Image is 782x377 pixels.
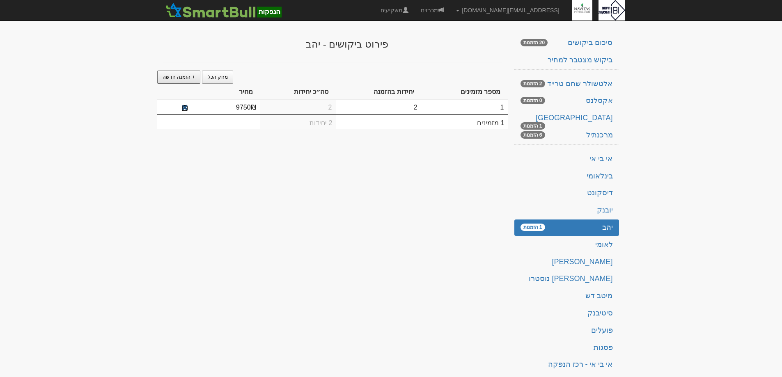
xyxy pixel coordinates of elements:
[514,356,619,373] a: אי בי אי - רכז הנפקה
[514,202,619,219] a: יובנק
[236,104,256,111] span: 9750₪
[514,219,619,236] a: יהב
[521,131,545,139] span: 6 הזמנות
[521,122,545,130] span: 1 הזמנות
[514,271,619,287] a: [PERSON_NAME] נוסטרו
[336,84,421,100] th: יחידות בהזמנה
[422,84,508,100] th: מספר מזמינים
[514,168,619,185] a: בינלאומי
[514,185,619,201] a: דיסקונט
[514,322,619,339] a: פועלים
[521,97,545,104] span: 0 הזמנות
[260,100,336,114] td: 2
[514,110,619,126] a: [GEOGRAPHIC_DATA]
[157,71,201,84] a: + הזמנה חדשה
[514,288,619,304] a: מיטב דש
[514,151,619,167] a: אי בי אי
[521,224,545,231] span: 1 הזמנות
[260,84,336,100] th: סה״כ יחידות
[514,76,619,92] a: אלטשולר שחם טרייד
[521,39,548,46] span: 20 הזמנות
[202,71,233,84] a: מחק הכל
[514,127,619,144] a: מרכנתיל
[521,80,545,87] span: 2 הזמנות
[514,305,619,322] a: סיטיבנק
[163,2,284,18] img: SmartBull Logo
[163,74,195,80] span: + הזמנה חדשה
[260,114,336,129] td: 2 יחידות
[192,84,260,100] th: מחיר
[514,254,619,270] a: [PERSON_NAME]
[514,52,619,69] a: ביקוש מצטבר למחיר
[208,74,228,80] span: מחק הכל
[422,100,508,114] td: 1
[514,340,619,356] a: פסגות
[336,100,421,114] td: 2
[514,93,619,109] a: אקסלנס
[514,35,619,51] a: סיכום ביקושים
[274,39,420,50] h3: פירוט ביקושים - יהב
[422,114,508,129] td: 1 מזמינים
[514,237,619,253] a: לאומי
